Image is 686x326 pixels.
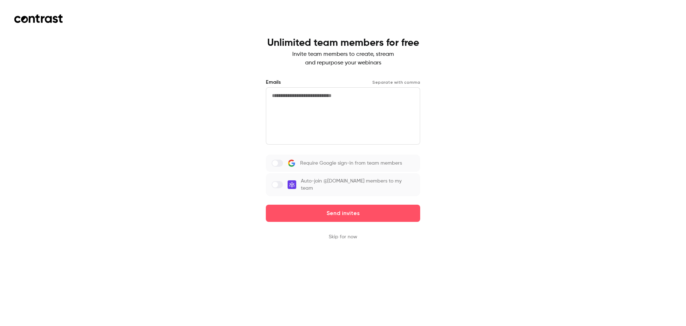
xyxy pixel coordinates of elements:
[266,205,420,222] button: Send invites
[329,233,357,240] button: Skip for now
[267,50,419,67] p: Invite team members to create, stream and repurpose your webinars
[267,37,419,49] h1: Unlimited team members for free
[266,79,281,86] label: Emails
[372,79,420,85] p: Separate with comma
[266,173,420,196] label: Auto-join @[DOMAIN_NAME] members to my team
[266,155,420,172] label: Require Google sign-in from team members
[288,180,296,189] img: Workmagic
